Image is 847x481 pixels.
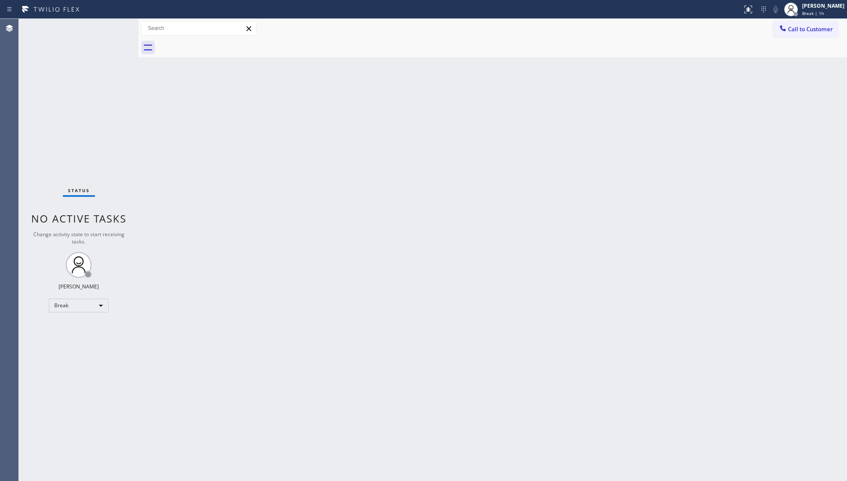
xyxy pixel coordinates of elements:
[773,21,838,37] button: Call to Customer
[31,211,127,226] span: No active tasks
[33,231,124,245] span: Change activity state to start receiving tasks.
[802,2,844,9] div: [PERSON_NAME]
[59,283,99,290] div: [PERSON_NAME]
[142,21,256,35] input: Search
[788,25,833,33] span: Call to Customer
[49,299,109,312] div: Break
[770,3,782,15] button: Mute
[68,187,90,193] span: Status
[802,10,824,16] span: Break | 1h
